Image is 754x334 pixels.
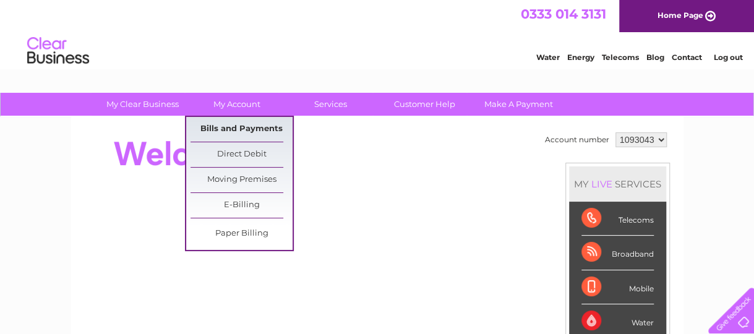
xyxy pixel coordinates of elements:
div: Telecoms [581,202,654,236]
a: Blog [646,53,664,62]
a: Bills and Payments [191,117,293,142]
a: Moving Premises [191,168,293,192]
a: E-Billing [191,193,293,218]
img: logo.png [27,32,90,70]
a: Services [280,93,382,116]
a: Direct Debit [191,142,293,167]
a: Water [536,53,560,62]
a: Log out [713,53,742,62]
div: Mobile [581,270,654,304]
a: Energy [567,53,594,62]
td: Account number [542,129,612,150]
div: LIVE [589,178,615,190]
a: Contact [672,53,702,62]
a: Telecoms [602,53,639,62]
div: Clear Business is a trading name of Verastar Limited (registered in [GEOGRAPHIC_DATA] No. 3667643... [85,7,670,60]
a: Paper Billing [191,221,293,246]
div: Broadband [581,236,654,270]
a: 0333 014 3131 [521,6,606,22]
a: Make A Payment [468,93,570,116]
a: My Account [186,93,288,116]
div: MY SERVICES [569,166,666,202]
a: My Clear Business [92,93,194,116]
a: Customer Help [374,93,476,116]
